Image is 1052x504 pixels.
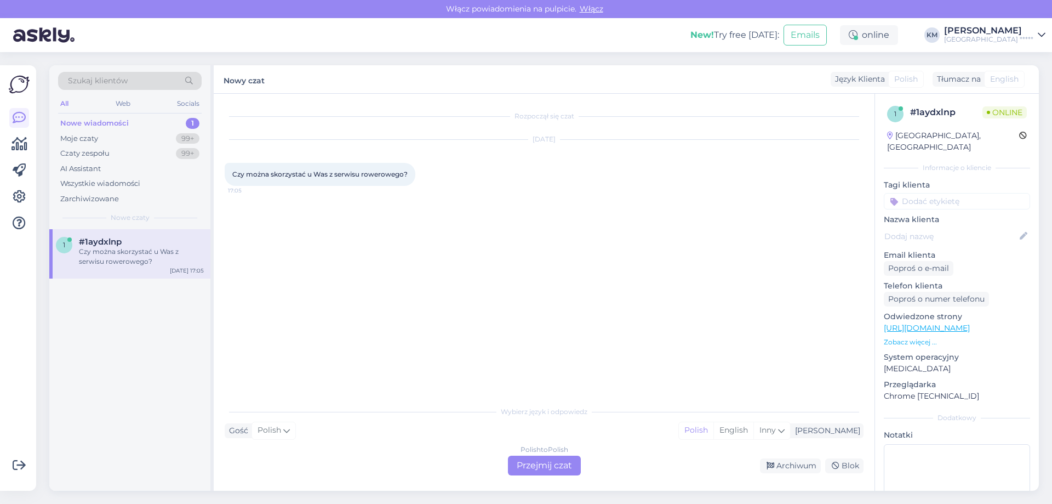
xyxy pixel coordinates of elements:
[831,73,885,85] div: Język Klienta
[784,25,827,46] button: Emails
[60,133,98,144] div: Moje czaty
[884,292,989,307] div: Poproś o numer telefonu
[79,247,204,267] div: Czy można skorzystać u Was z serwisu rowerowego?
[225,111,864,121] div: Rozpoczął się czat
[63,241,65,249] span: 1
[60,118,129,129] div: Nowe wiadomości
[60,163,101,174] div: AI Assistant
[884,352,1030,363] p: System operacyjny
[884,429,1030,441] p: Notatki
[186,118,199,129] div: 1
[9,74,30,95] img: Askly Logo
[884,323,970,333] a: [URL][DOMAIN_NAME]
[576,4,607,14] span: Włącz
[884,311,1030,322] p: Odwiedzone strony
[224,72,265,87] label: Nowy czat
[887,130,1019,153] div: [GEOGRAPHIC_DATA], [GEOGRAPHIC_DATA]
[884,214,1030,225] p: Nazwa klienta
[232,170,408,178] span: Czy można skorzystać u Was z serwisu rowerowego?
[690,29,779,42] div: Try free [DATE]:
[884,193,1030,209] input: Dodać etykietę
[713,422,753,439] div: English
[176,133,199,144] div: 99+
[894,73,918,85] span: Polish
[679,422,713,439] div: Polish
[58,97,71,111] div: All
[225,134,864,144] div: [DATE]
[791,425,860,437] div: [PERSON_NAME]
[508,456,581,475] div: Przejmij czat
[60,178,140,189] div: Wszystkie wiadomości
[910,106,982,119] div: # 1aydxlnp
[225,407,864,417] div: Wybierz język i odpowiedz
[113,97,133,111] div: Web
[884,390,1030,402] p: Chrome [TECHNICAL_ID]
[933,73,981,85] div: Tłumacz na
[982,106,1027,118] span: Online
[924,27,940,43] div: KM
[884,379,1030,390] p: Przeglądarka
[884,280,1030,292] p: Telefon klienta
[228,186,269,195] span: 17:05
[176,148,199,159] div: 99+
[68,75,128,87] span: Szukaj klientów
[60,148,110,159] div: Czaty zespołu
[894,110,896,118] span: 1
[175,97,202,111] div: Socials
[690,30,714,40] b: New!
[258,424,281,437] span: Polish
[884,163,1030,173] div: Informacje o kliencie
[60,194,119,205] div: Zarchiwizowane
[521,445,568,455] div: Polish to Polish
[884,179,1030,191] p: Tagi klienta
[884,250,1030,261] p: Email klienta
[840,25,898,45] div: online
[884,337,1030,347] p: Zobacz więcej ...
[884,363,1030,375] p: [MEDICAL_DATA]
[990,73,1019,85] span: English
[825,458,864,473] div: Blok
[884,261,953,276] div: Poproś o e-mail
[760,458,821,473] div: Archiwum
[944,26,1045,44] a: [PERSON_NAME][GEOGRAPHIC_DATA] *****
[759,425,776,435] span: Inny
[111,213,150,223] span: Nowe czaty
[225,425,248,437] div: Gość
[170,267,204,275] div: [DATE] 17:05
[944,26,1033,35] div: [PERSON_NAME]
[884,230,1017,242] input: Dodaj nazwę
[884,413,1030,423] div: Dodatkowy
[79,237,122,247] span: #1aydxlnp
